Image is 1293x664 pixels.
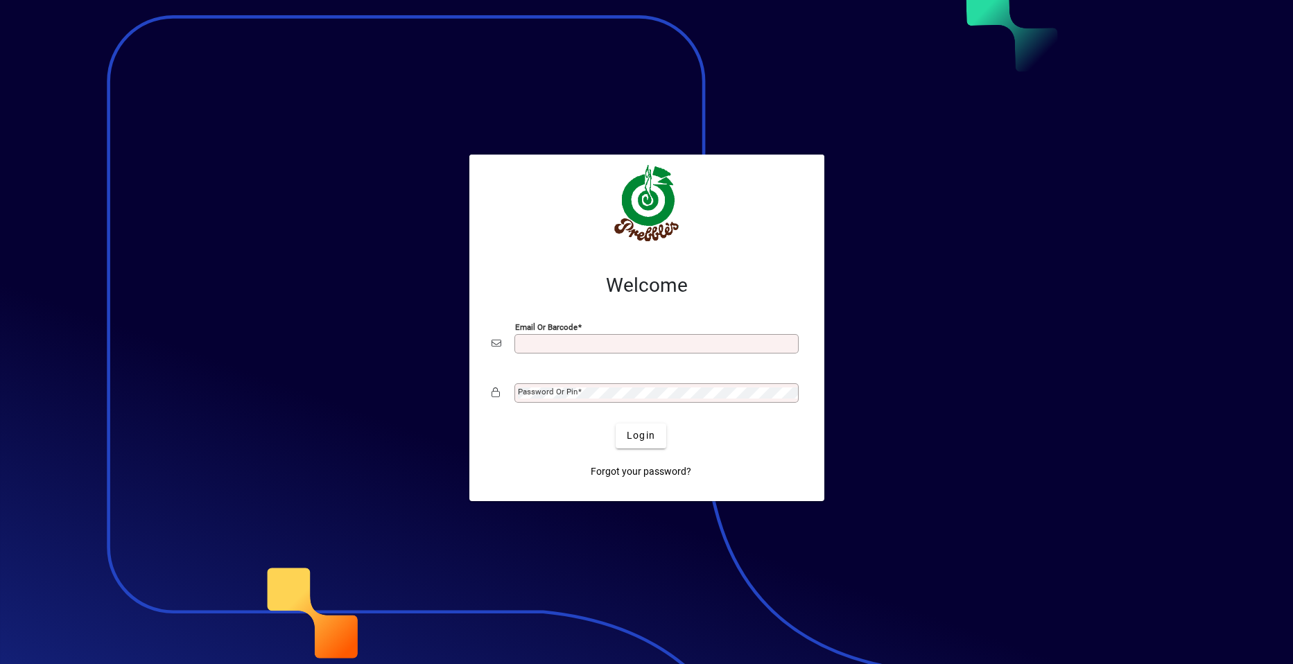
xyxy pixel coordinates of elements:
[627,428,655,443] span: Login
[585,460,697,484] a: Forgot your password?
[518,387,578,396] mat-label: Password or Pin
[616,423,666,448] button: Login
[515,322,578,331] mat-label: Email or Barcode
[492,274,802,297] h2: Welcome
[591,464,691,479] span: Forgot your password?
